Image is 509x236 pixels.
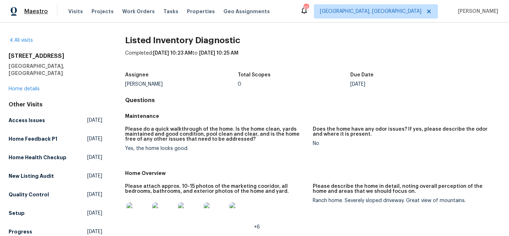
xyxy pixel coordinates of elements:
[87,117,102,124] span: [DATE]
[125,37,500,44] h2: Listed Inventory Diagnostic
[223,8,270,15] span: Geo Assignments
[68,8,83,15] span: Visits
[153,51,192,56] span: [DATE] 10:23 AM
[9,210,25,217] h5: Setup
[9,172,54,180] h5: New Listing Audit
[122,8,155,15] span: Work Orders
[87,191,102,198] span: [DATE]
[125,146,307,151] div: Yes, the home looks good.
[9,38,33,43] a: All visits
[125,97,500,104] h4: Questions
[125,82,238,87] div: [PERSON_NAME]
[9,114,102,127] a: Access Issues[DATE]
[9,117,45,124] h5: Access Issues
[87,172,102,180] span: [DATE]
[9,62,102,77] h5: [GEOGRAPHIC_DATA], [GEOGRAPHIC_DATA]
[9,132,102,145] a: Home Feedback P1[DATE]
[9,135,57,142] h5: Home Feedback P1
[313,184,495,194] h5: Please describe the home in detail, noting overall perception of the home and areas that we shoul...
[125,112,500,120] h5: Maintenance
[125,184,307,194] h5: Please attach approx. 10-15 photos of the marketing cooridor, all bedrooms, bathrooms, and exteri...
[313,127,495,137] h5: Does the home have any odor issues? If yes, please describe the odor and where it is present.
[9,52,102,60] h2: [STREET_ADDRESS]
[320,8,421,15] span: [GEOGRAPHIC_DATA], [GEOGRAPHIC_DATA]
[313,198,495,203] div: Ranch home. Severely sloped driveway. Great view of mountains.
[87,228,102,235] span: [DATE]
[9,154,66,161] h5: Home Health Checkup
[9,188,102,201] a: Quality Control[DATE]
[9,207,102,220] a: Setup[DATE]
[199,51,238,56] span: [DATE] 10:25 AM
[9,86,40,91] a: Home details
[125,50,500,68] div: Completed: to
[350,82,463,87] div: [DATE]
[303,4,308,11] div: 10
[163,9,178,14] span: Tasks
[254,225,260,230] span: +6
[9,228,32,235] h5: Progress
[9,170,102,182] a: New Listing Audit[DATE]
[313,141,495,146] div: No
[92,8,114,15] span: Projects
[455,8,498,15] span: [PERSON_NAME]
[350,72,374,77] h5: Due Date
[187,8,215,15] span: Properties
[9,191,49,198] h5: Quality Control
[9,151,102,164] a: Home Health Checkup[DATE]
[238,72,271,77] h5: Total Scopes
[87,135,102,142] span: [DATE]
[125,170,500,177] h5: Home Overview
[87,210,102,217] span: [DATE]
[9,101,102,108] div: Other Visits
[125,72,149,77] h5: Assignee
[24,8,48,15] span: Maestro
[125,127,307,142] h5: Please do a quick walkthrough of the home. Is the home clean, yards maintained and good condition...
[87,154,102,161] span: [DATE]
[238,82,350,87] div: 0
